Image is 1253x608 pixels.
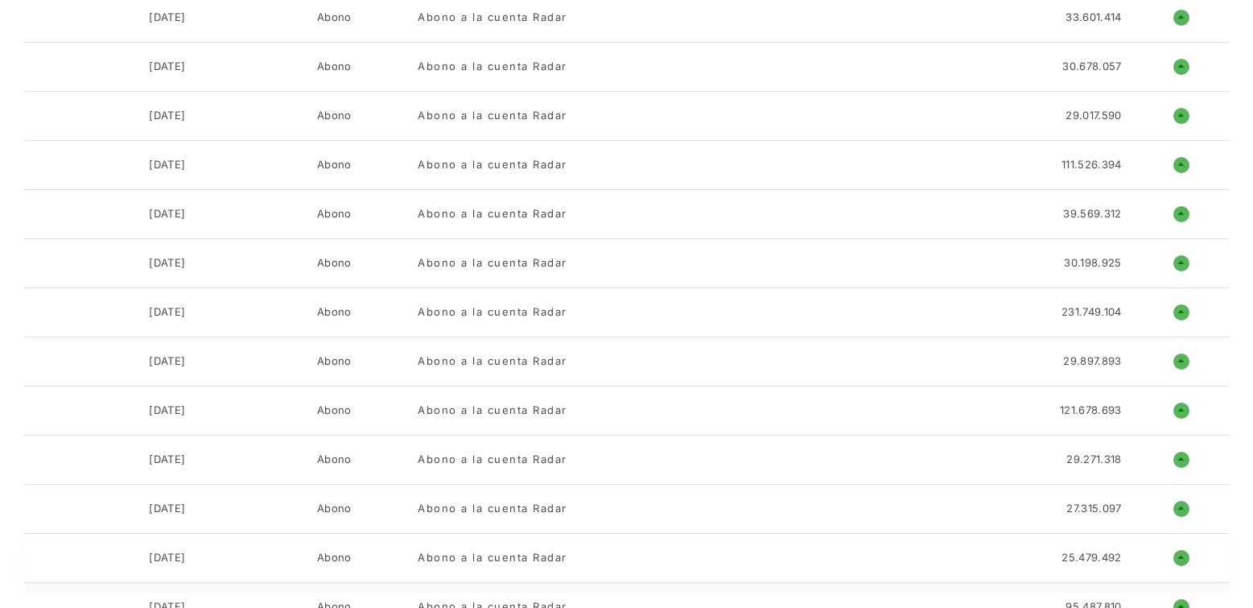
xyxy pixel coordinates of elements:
[317,452,352,468] div: Abono
[1061,304,1121,321] div: 231.749.104
[149,255,185,271] div: [DATE]
[1061,157,1121,173] div: 111.526.394
[1173,550,1189,566] h1: o
[149,452,185,468] div: [DATE]
[1173,501,1189,517] h1: o
[1060,403,1121,419] div: 121.678.693
[1173,403,1189,419] h1: o
[317,206,352,222] div: Abono
[317,403,352,419] div: Abono
[1065,108,1121,124] div: 29.017.590
[317,108,352,124] div: Abono
[418,501,567,517] div: Abono a la cuenta Radar
[418,304,567,321] div: Abono a la cuenta Radar
[1173,452,1189,468] h1: o
[1063,206,1121,222] div: 39.569.312
[1173,304,1189,321] h1: o
[149,304,185,321] div: [DATE]
[1064,255,1121,271] div: 30.198.925
[1062,59,1121,75] div: 30.678.057
[1173,354,1189,370] h1: o
[149,157,185,173] div: [DATE]
[317,157,352,173] div: Abono
[418,403,567,419] div: Abono a la cuenta Radar
[418,10,567,26] div: Abono a la cuenta Radar
[149,206,185,222] div: [DATE]
[418,108,567,124] div: Abono a la cuenta Radar
[1173,255,1189,271] h1: o
[1061,550,1121,566] div: 25.479.492
[149,354,185,370] div: [DATE]
[149,59,185,75] div: [DATE]
[1173,108,1189,124] h1: o
[418,354,567,370] div: Abono a la cuenta Radar
[418,550,567,566] div: Abono a la cuenta Radar
[418,157,567,173] div: Abono a la cuenta Radar
[149,108,185,124] div: [DATE]
[1173,157,1189,173] h1: o
[149,10,185,26] div: [DATE]
[418,255,567,271] div: Abono a la cuenta Radar
[1173,10,1189,26] h1: o
[149,501,185,517] div: [DATE]
[1065,10,1121,26] div: 33.601.414
[317,550,352,566] div: Abono
[1063,354,1121,370] div: 29.897.893
[149,550,185,566] div: [DATE]
[317,304,352,321] div: Abono
[317,354,352,370] div: Abono
[1173,206,1189,222] h1: o
[317,10,352,26] div: Abono
[1066,501,1121,517] div: 27.315.097
[1173,59,1189,75] h1: o
[149,403,185,419] div: [DATE]
[1066,452,1121,468] div: 29.271.318
[317,59,352,75] div: Abono
[418,59,567,75] div: Abono a la cuenta Radar
[418,206,567,222] div: Abono a la cuenta Radar
[418,452,567,468] div: Abono a la cuenta Radar
[317,255,352,271] div: Abono
[317,501,352,517] div: Abono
